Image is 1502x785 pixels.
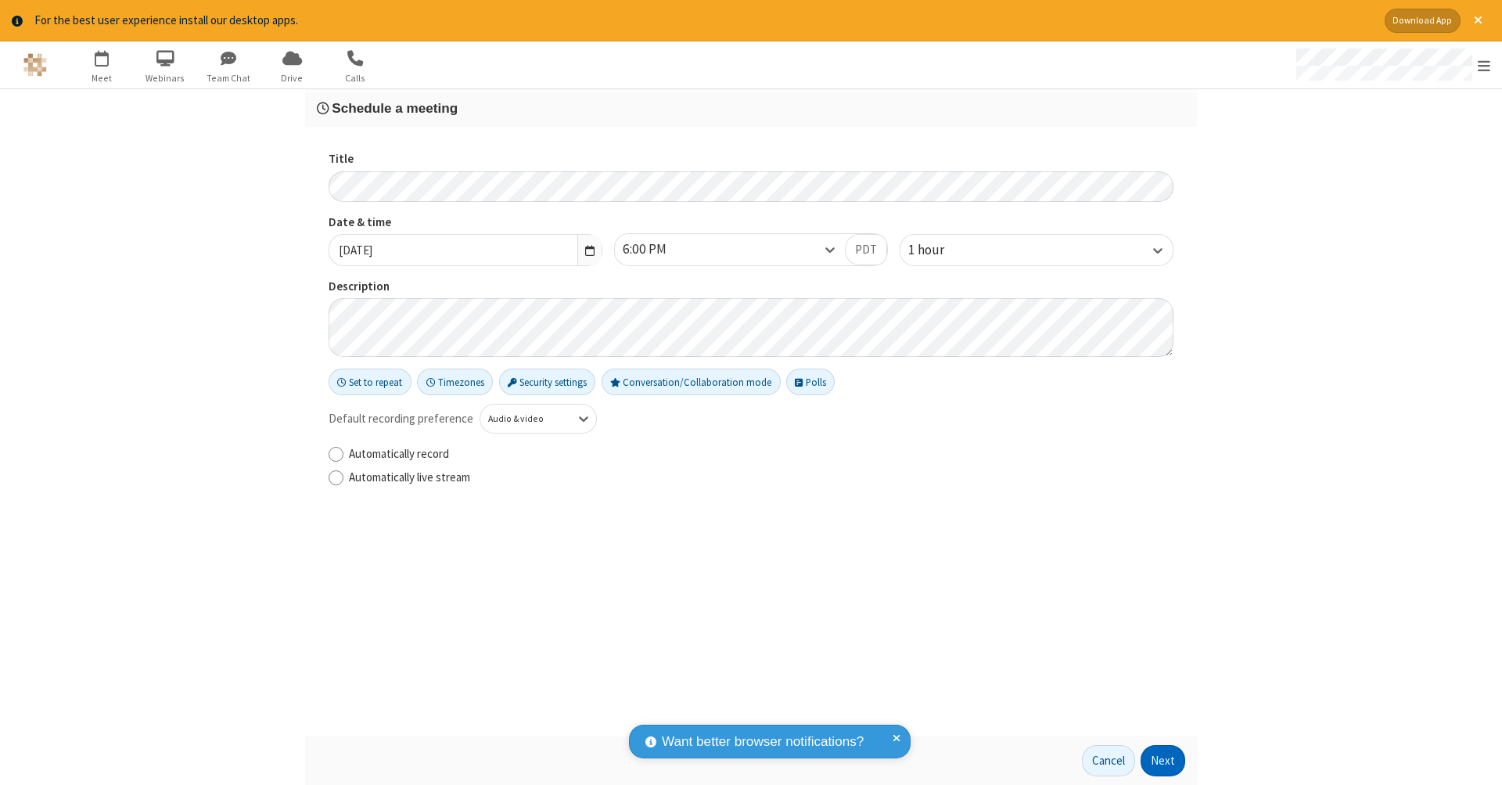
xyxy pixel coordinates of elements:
[263,71,322,85] span: Drive
[623,239,693,260] div: 6:00 PM
[662,732,864,752] span: Want better browser notifications?
[73,71,131,85] span: Meet
[199,71,258,85] span: Team Chat
[349,445,1173,463] label: Automatically record
[417,369,493,395] button: Timezones
[602,369,781,395] button: Conversation/Collaboration mode
[136,71,195,85] span: Webinars
[1141,745,1185,776] button: Next
[23,53,47,77] img: QA Selenium DO NOT DELETE OR CHANGE
[329,369,411,395] button: Set to repeat
[329,410,473,428] span: Default recording preference
[1281,41,1502,88] div: Open menu
[1466,9,1490,33] button: Close alert
[329,278,1173,296] label: Description
[326,71,385,85] span: Calls
[499,369,596,395] button: Security settings
[1385,9,1461,33] button: Download App
[332,100,458,116] span: Schedule a meeting
[488,412,562,427] div: Audio & video
[786,369,835,395] button: Polls
[908,240,971,261] div: 1 hour
[845,234,887,265] button: PDT
[34,12,1373,30] div: For the best user experience install our desktop apps.
[329,214,602,232] label: Date & time
[1082,745,1135,776] button: Cancel
[349,469,1173,487] label: Automatically live stream
[5,41,64,88] button: Logo
[329,150,1173,168] label: Title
